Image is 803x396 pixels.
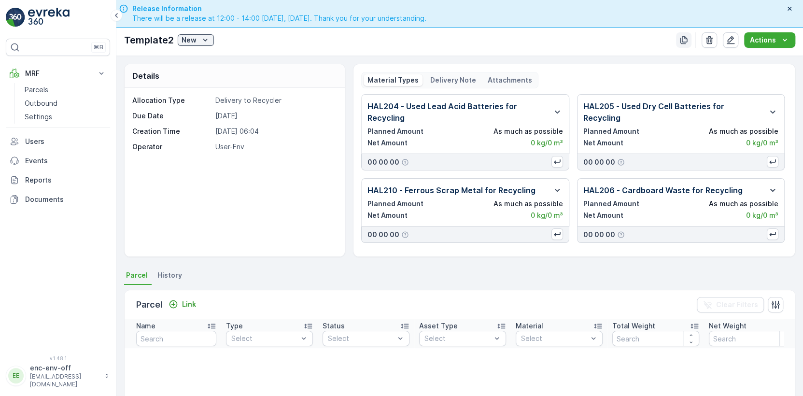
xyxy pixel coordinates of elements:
p: Net Amount [583,211,623,220]
p: Details [132,70,159,82]
p: Net Weight [709,321,747,331]
p: Material Types [367,75,419,85]
span: Release Information [132,4,426,14]
p: [EMAIL_ADDRESS][DOMAIN_NAME] [30,373,99,388]
p: [DATE] [215,111,335,121]
span: There will be a release at 12:00 - 14:00 [DATE], [DATE]. Thank you for your understanding. [132,14,426,23]
p: Template2 [124,33,174,47]
p: As much as possible [493,199,563,209]
p: Planned Amount [583,127,639,136]
p: Events [25,156,106,166]
input: Search [612,331,699,346]
p: Select [424,334,491,343]
p: Allocation Type [132,96,211,105]
p: Name [136,321,155,331]
span: Parcel [126,270,148,280]
p: Settings [25,112,52,122]
button: New [178,34,214,46]
p: Due Date [132,111,211,121]
img: logo [6,8,25,27]
p: Planned Amount [583,199,639,209]
button: Actions [744,32,795,48]
p: Delivery to Recycler [215,96,335,105]
div: Help Tooltip Icon [617,158,625,166]
img: logo_light-DOdMpM7g.png [28,8,70,27]
button: Clear Filters [697,297,764,312]
p: Select [328,334,394,343]
span: History [157,270,182,280]
a: Parcels [21,83,110,97]
p: enc-env-off [30,363,99,373]
button: Link [165,298,200,310]
input: Search [709,331,796,346]
p: Users [25,137,106,146]
p: ⌘B [94,43,103,51]
p: Select [231,334,298,343]
button: EEenc-env-off[EMAIL_ADDRESS][DOMAIN_NAME] [6,363,110,388]
p: Material [516,321,543,331]
p: Clear Filters [716,300,758,310]
div: Help Tooltip Icon [401,158,409,166]
a: Users [6,132,110,151]
p: Parcel [136,298,163,311]
p: HAL210 - Ferrous Scrap Metal for Recycling [367,184,535,196]
p: 00 00 00 [583,157,615,167]
a: Reports [6,170,110,190]
p: Link [182,299,196,309]
input: Search [136,331,216,346]
p: 0 kg / 0 m³ [531,138,563,148]
div: Help Tooltip Icon [401,231,409,239]
p: Select [521,334,588,343]
p: Parcels [25,85,48,95]
p: Planned Amount [367,127,423,136]
p: HAL206 - Cardboard Waste for Recycling [583,184,743,196]
p: 0 kg / 0 m³ [531,211,563,220]
a: Events [6,151,110,170]
p: Actions [750,35,776,45]
p: Delivery Note [430,75,476,85]
p: As much as possible [709,199,778,209]
p: HAL205 - Used Dry Cell Batteries for Recycling [583,100,763,124]
button: MRF [6,64,110,83]
p: Creation Time [132,127,211,136]
p: [DATE] 06:04 [215,127,335,136]
p: Planned Amount [367,199,423,209]
p: Net Amount [367,211,408,220]
p: Operator [132,142,211,152]
p: Status [323,321,345,331]
p: User-Env [215,142,335,152]
p: As much as possible [709,127,778,136]
a: Outbound [21,97,110,110]
div: EE [8,368,24,383]
p: Reports [25,175,106,185]
p: Total Weight [612,321,655,331]
div: Help Tooltip Icon [617,231,625,239]
p: Outbound [25,99,57,108]
p: MRF [25,69,91,78]
p: New [182,35,197,45]
p: Type [226,321,243,331]
p: 00 00 00 [583,230,615,240]
p: 00 00 00 [367,157,399,167]
span: v 1.48.1 [6,355,110,361]
p: Net Amount [583,138,623,148]
p: As much as possible [493,127,563,136]
p: 0 kg / 0 m³ [746,211,778,220]
p: Asset Type [419,321,458,331]
a: Settings [21,110,110,124]
p: Documents [25,195,106,204]
p: HAL204 - Used Lead Acid Batteries for Recycling [367,100,548,124]
p: Net Amount [367,138,408,148]
p: 00 00 00 [367,230,399,240]
p: Attachments [488,75,532,85]
p: 0 kg / 0 m³ [746,138,778,148]
a: Documents [6,190,110,209]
